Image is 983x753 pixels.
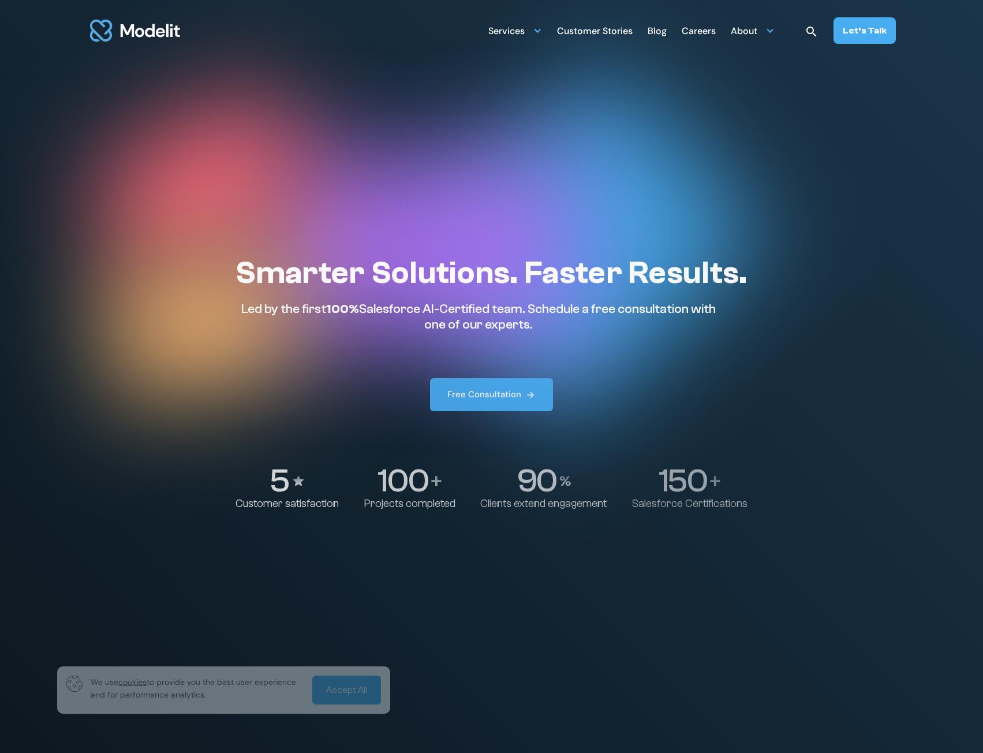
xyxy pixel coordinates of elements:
div: Blog [648,21,667,43]
img: Stars [291,474,305,488]
span: cookies [118,677,147,687]
img: Plus [710,476,720,486]
div: Let’s Talk [843,24,887,37]
p: Salesforce Certifications [632,497,747,510]
img: Percentage [559,476,571,486]
img: Plus [431,476,442,486]
p: Customer satisfaction [236,497,339,510]
h1: Smarter Solutions. Faster Results. [236,254,747,292]
div: About [731,21,757,43]
p: Led by the first Salesforce AI-Certified team. Schedule a free consultation with one of our experts. [236,301,722,332]
div: Free Consultation [447,389,521,401]
div: Services [488,19,542,42]
img: arrow right [525,390,536,400]
a: home [88,13,182,49]
div: Customer Stories [557,21,633,43]
p: Clients extend engagement [480,497,607,510]
p: 100 [377,464,428,497]
p: Projects completed [364,497,455,510]
p: 150 [659,464,707,497]
p: We use to provide you the best user experience and for performance analytics. [91,676,304,701]
img: modelit logo [88,13,182,49]
a: Let’s Talk [834,17,896,44]
span: 100% [326,301,359,316]
p: 90 [517,464,556,497]
div: About [731,19,775,42]
a: Careers [682,19,716,42]
div: Careers [682,21,716,43]
a: Customer Stories [557,19,633,42]
a: Accept All [312,676,381,704]
a: Free Consultation [430,378,554,411]
p: 5 [270,464,288,497]
a: Blog [648,19,667,42]
div: Services [488,21,525,43]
